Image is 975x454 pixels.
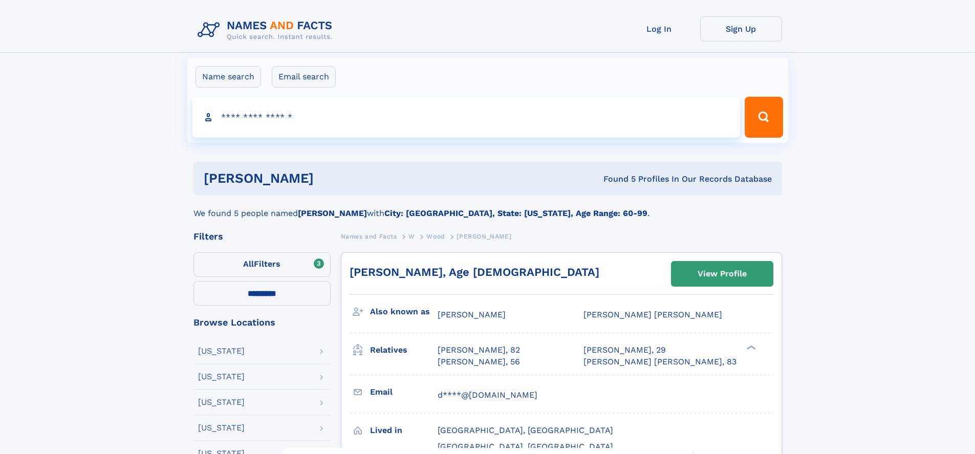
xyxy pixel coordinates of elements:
div: [US_STATE] [198,398,245,406]
a: Log In [618,16,700,41]
div: Browse Locations [193,318,331,327]
h3: Also known as [370,303,438,320]
a: [PERSON_NAME], 56 [438,356,520,367]
span: [PERSON_NAME] [457,233,511,240]
div: [US_STATE] [198,424,245,432]
label: Filters [193,252,331,277]
img: Logo Names and Facts [193,16,341,44]
div: Filters [193,232,331,241]
span: [PERSON_NAME] [PERSON_NAME] [583,310,722,319]
a: Wood [426,230,445,243]
span: W [408,233,415,240]
a: [PERSON_NAME], 82 [438,344,520,356]
button: Search Button [745,97,783,138]
h3: Lived in [370,422,438,439]
label: Email search [272,66,336,88]
a: [PERSON_NAME] [PERSON_NAME], 83 [583,356,736,367]
a: Sign Up [700,16,782,41]
div: Found 5 Profiles In Our Records Database [459,174,772,185]
h1: [PERSON_NAME] [204,172,459,185]
span: All [243,259,254,269]
input: search input [192,97,741,138]
span: [GEOGRAPHIC_DATA], [GEOGRAPHIC_DATA] [438,442,613,451]
div: We found 5 people named with . [193,195,782,220]
a: W [408,230,415,243]
h3: Email [370,383,438,401]
a: View Profile [671,262,773,286]
span: [GEOGRAPHIC_DATA], [GEOGRAPHIC_DATA] [438,425,613,435]
div: ❯ [744,344,756,351]
div: View Profile [698,262,747,286]
a: [PERSON_NAME], 29 [583,344,666,356]
span: [PERSON_NAME] [438,310,506,319]
a: [PERSON_NAME], Age [DEMOGRAPHIC_DATA] [350,266,599,278]
a: Names and Facts [341,230,397,243]
b: [PERSON_NAME] [298,208,367,218]
h3: Relatives [370,341,438,359]
b: City: [GEOGRAPHIC_DATA], State: [US_STATE], Age Range: 60-99 [384,208,647,218]
div: [US_STATE] [198,373,245,381]
span: Wood [426,233,445,240]
label: Name search [196,66,261,88]
div: [US_STATE] [198,347,245,355]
